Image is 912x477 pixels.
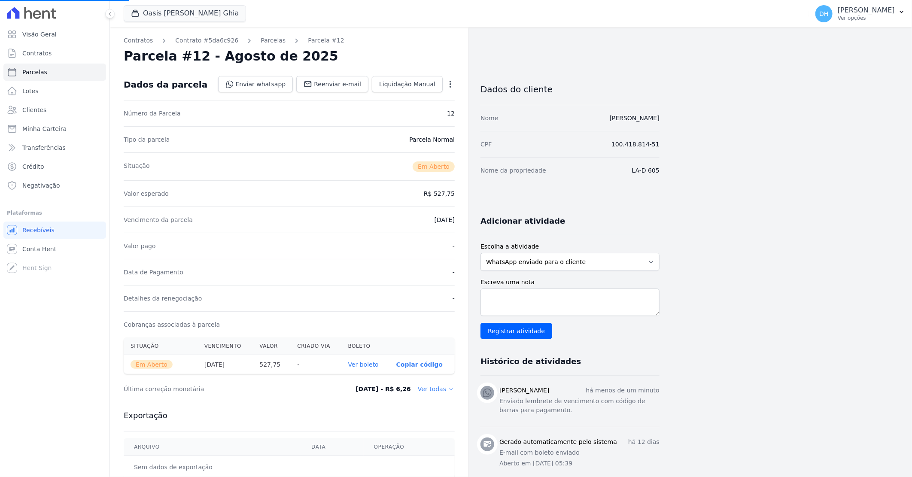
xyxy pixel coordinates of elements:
div: Plataformas [7,208,103,218]
a: [PERSON_NAME] [610,115,660,122]
span: Reenviar e-mail [314,80,361,88]
button: Copiar código [396,361,443,368]
a: Parcelas [261,36,286,45]
nav: Breadcrumb [124,36,455,45]
span: Recebíveis [22,226,55,234]
p: E-mail com boleto enviado [499,448,660,457]
a: Conta Hent [3,240,106,258]
dd: LA-D 605 [632,166,660,175]
dt: Última correção monetária [124,385,319,393]
div: Dados da parcela [124,79,207,90]
label: Escolha a atividade [480,242,660,251]
span: Contratos [22,49,52,58]
a: Contratos [124,36,153,45]
dd: Ver todas [418,385,455,393]
span: Visão Geral [22,30,57,39]
span: Em Aberto [413,161,455,172]
th: Data [301,438,363,456]
th: Criado via [290,337,341,355]
p: Ver opções [838,15,895,21]
th: Valor [252,337,290,355]
a: Lotes [3,82,106,100]
span: Parcelas [22,68,47,76]
dt: Vencimento da parcela [124,216,193,224]
dd: - [453,294,455,303]
dt: Nome [480,114,498,122]
h3: Dados do cliente [480,84,660,94]
dt: Número da Parcela [124,109,181,118]
span: Lotes [22,87,39,95]
dt: Tipo da parcela [124,135,170,144]
label: Escreva uma nota [480,278,660,287]
a: Minha Carteira [3,120,106,137]
a: Recebíveis [3,222,106,239]
a: Parcelas [3,64,106,81]
dd: - [453,268,455,276]
dt: Valor esperado [124,189,169,198]
dt: Detalhes da renegociação [124,294,202,303]
th: 527,75 [252,355,290,374]
button: DH [PERSON_NAME] Ver opções [809,2,912,26]
span: Crédito [22,162,44,171]
dt: Valor pago [124,242,156,250]
dd: Parcela Normal [409,135,455,144]
h3: Exportação [124,410,455,421]
span: Negativação [22,181,60,190]
a: Clientes [3,101,106,118]
button: Oasis [PERSON_NAME] Ghia [124,5,246,21]
span: Liquidação Manual [379,80,435,88]
p: há menos de um minuto [586,386,660,395]
th: Vencimento [198,337,253,355]
a: Crédito [3,158,106,175]
a: Transferências [3,139,106,156]
dt: CPF [480,140,492,149]
dt: Nome da propriedade [480,166,546,175]
a: Negativação [3,177,106,194]
span: DH [819,11,828,17]
a: Liquidação Manual [372,76,443,92]
dd: 12 [447,109,455,118]
th: - [290,355,341,374]
input: Registrar atividade [480,323,552,339]
span: Clientes [22,106,46,114]
dt: Cobranças associadas à parcela [124,320,220,329]
h3: Adicionar atividade [480,216,565,226]
th: [DATE] [198,355,253,374]
a: Parcela #12 [308,36,344,45]
span: Minha Carteira [22,125,67,133]
th: Boleto [341,337,389,355]
dt: Situação [124,161,150,172]
dd: R$ 527,75 [424,189,455,198]
th: Arquivo [124,438,301,456]
dd: - [453,242,455,250]
dd: [DATE] [435,216,455,224]
h3: [PERSON_NAME] [499,386,549,395]
p: Aberto em [DATE] 05:39 [499,459,660,468]
a: Visão Geral [3,26,106,43]
p: Enviado lembrete de vencimento com código de barras para pagamento. [499,397,660,415]
span: Conta Hent [22,245,56,253]
a: Contratos [3,45,106,62]
span: Transferências [22,143,66,152]
th: Operação [364,438,455,456]
h3: Histórico de atividades [480,356,581,367]
th: Situação [124,337,198,355]
dt: Data de Pagamento [124,268,183,276]
span: Em Aberto [131,360,173,369]
a: Reenviar e-mail [296,76,368,92]
dd: [DATE] - R$ 6,26 [356,385,411,393]
a: Enviar whatsapp [218,76,293,92]
a: Ver boleto [348,361,379,368]
h2: Parcela #12 - Agosto de 2025 [124,49,338,64]
p: há 12 dias [628,438,660,447]
dd: 100.418.814-51 [611,140,660,149]
p: [PERSON_NAME] [838,6,895,15]
a: Contrato #5da6c926 [175,36,238,45]
h3: Gerado automaticamente pelo sistema [499,438,617,447]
